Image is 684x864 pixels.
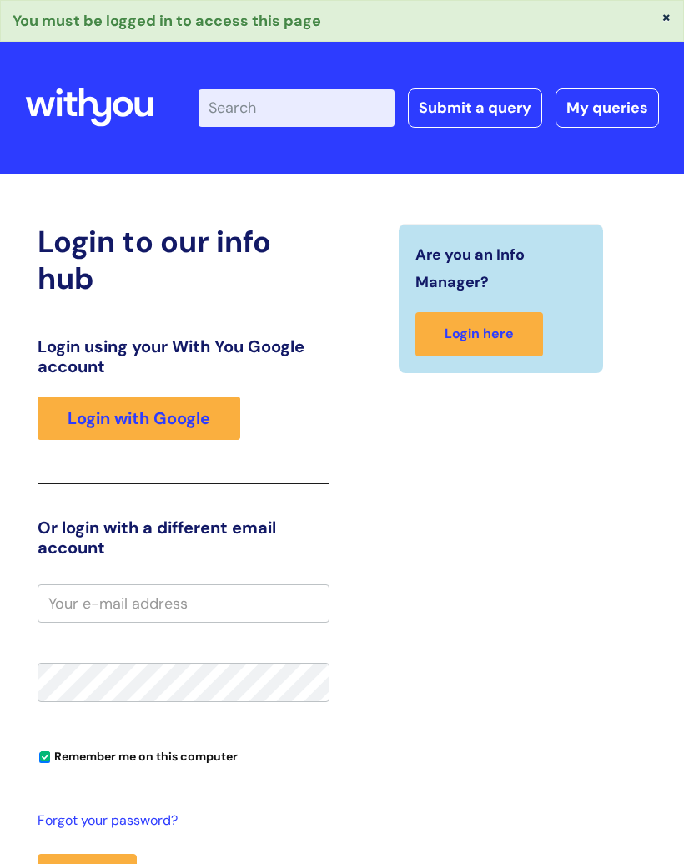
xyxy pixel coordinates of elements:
input: Remember me on this computer [39,752,50,763]
a: My queries [556,88,659,127]
a: Submit a query [408,88,542,127]
div: You can uncheck this option if you're logging in from a shared device [38,742,329,769]
input: Your e-mail address [38,584,329,623]
a: Login here [415,312,543,356]
h3: Or login with a different email account [38,518,329,558]
h3: Login using your With You Google account [38,336,329,376]
button: × [661,9,671,24]
span: Are you an Info Manager? [415,241,579,296]
h2: Login to our info hub [38,224,329,296]
label: Remember me on this computer [38,745,238,764]
a: Forgot your password? [38,809,321,833]
a: Login with Google [38,397,240,440]
input: Search [199,89,395,126]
